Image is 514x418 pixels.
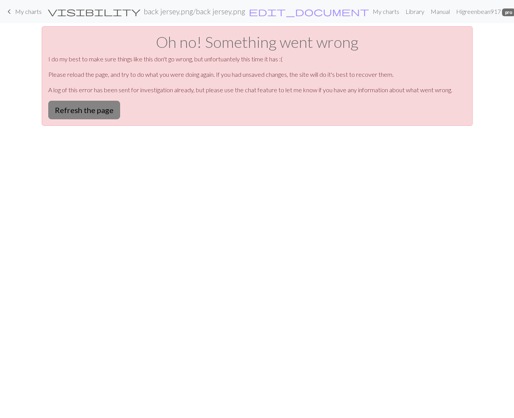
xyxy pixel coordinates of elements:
[249,6,369,17] span: edit_document
[48,101,120,119] button: Refresh the page
[48,85,466,95] p: A log of this error has been sent for investigation already, but please use the chat feature to l...
[48,6,141,17] span: visibility
[5,5,42,18] a: My charts
[402,4,427,19] a: Library
[370,4,402,19] a: My charts
[5,6,14,17] span: keyboard_arrow_left
[48,33,466,51] h1: Oh no! Something went wrong
[15,8,42,15] span: My charts
[48,70,466,79] p: Please reload the page, and try to do what you were doing again. If you had unsaved changes, the ...
[427,4,453,19] a: Manual
[144,7,245,16] h2: back jersey.png / back jersey.png
[48,54,466,64] p: I do my best to make sure things like this don't go wrong, but unfortuantely this time it has :(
